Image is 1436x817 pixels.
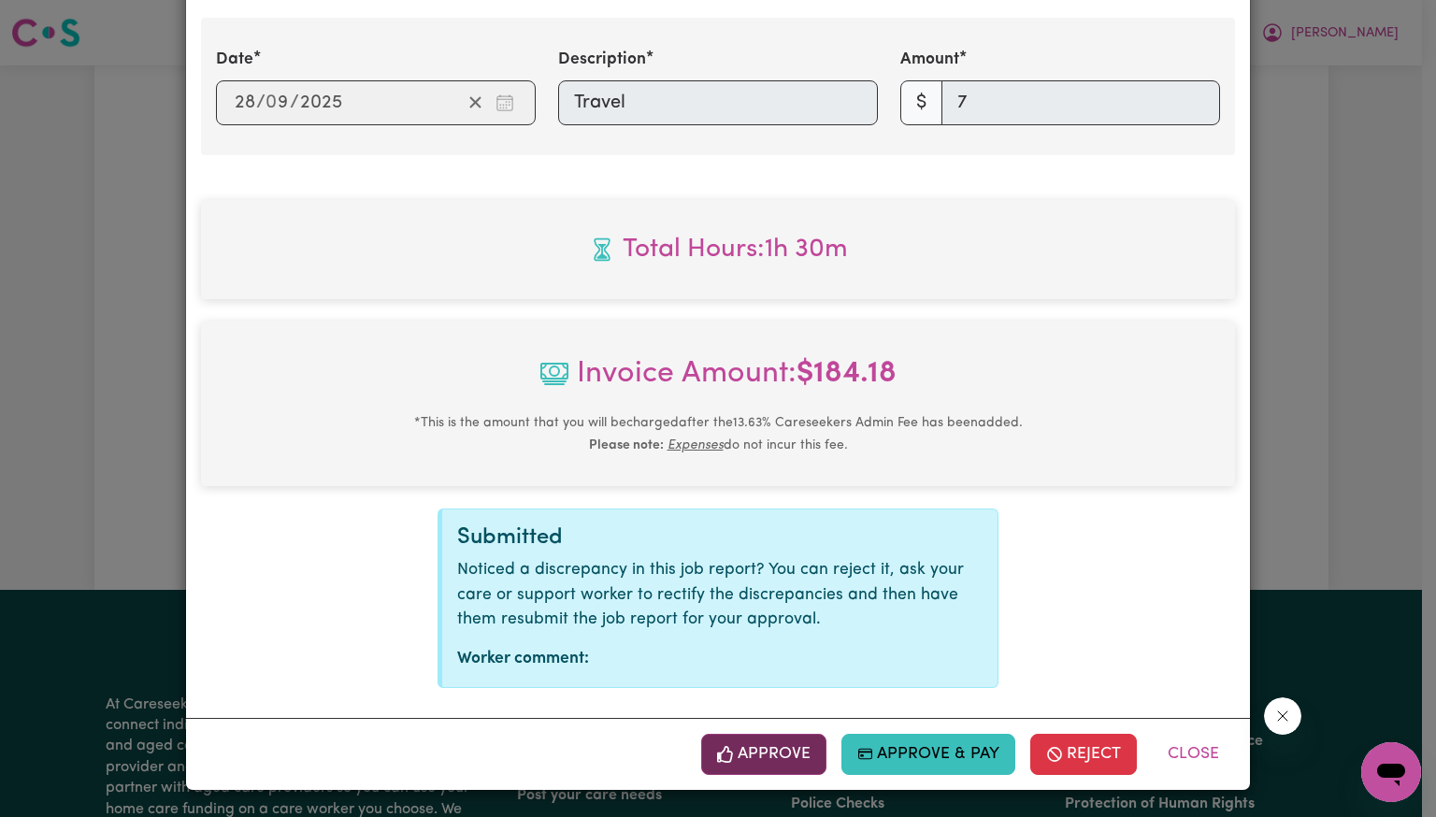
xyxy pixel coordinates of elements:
label: Date [216,48,253,72]
u: Expenses [668,438,724,452]
span: / [256,93,266,113]
label: Amount [900,48,959,72]
span: 0 [266,93,277,112]
button: Enter the date of expense [490,89,520,117]
button: Close [1152,734,1235,775]
input: -- [234,89,256,117]
label: Description [558,48,646,72]
button: Approve [701,734,826,775]
span: Total hours worked: 1 hour 30 minutes [216,230,1220,269]
b: $ 184.18 [797,359,897,389]
button: Reject [1030,734,1137,775]
span: Need any help? [11,13,113,28]
input: Travel [558,80,878,125]
input: ---- [299,89,343,117]
span: Invoice Amount: [216,351,1220,411]
b: Please note: [589,438,664,452]
strong: Worker comment: [457,651,589,666]
p: Noticed a discrepancy in this job report? You can reject it, ask your care or support worker to r... [457,558,983,632]
small: This is the amount that you will be charged after the 13.63 % Careseekers Admin Fee has been adde... [414,416,1023,452]
iframe: Close message [1264,697,1301,735]
iframe: Button to launch messaging window [1361,742,1421,802]
button: Clear date [461,89,490,117]
input: -- [266,89,290,117]
span: / [290,93,299,113]
span: Submitted [457,526,563,549]
span: $ [900,80,942,125]
button: Approve & Pay [841,734,1016,775]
